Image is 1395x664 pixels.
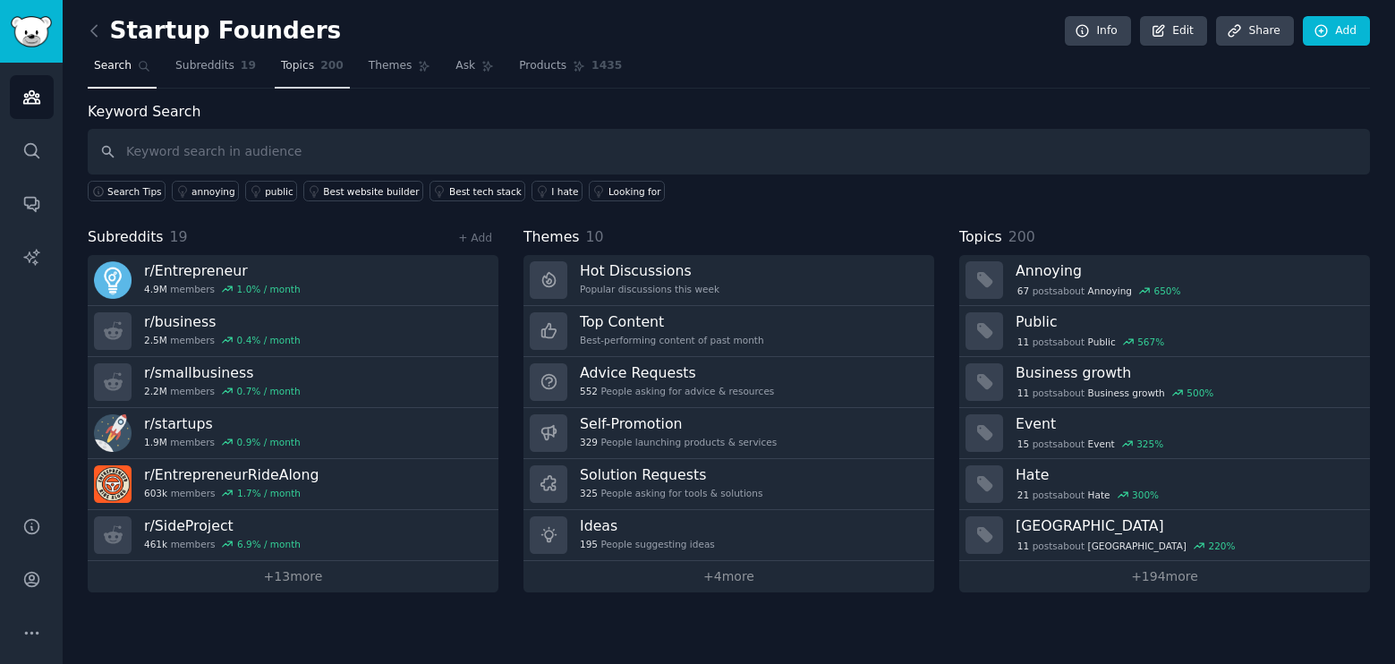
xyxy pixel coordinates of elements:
div: People asking for tools & solutions [580,487,762,499]
a: Themes [362,52,438,89]
img: EntrepreneurRideAlong [94,465,132,503]
span: Subreddits [88,226,164,249]
div: post s about [1016,334,1166,350]
div: post s about [1016,487,1161,503]
span: 2.2M [144,385,167,397]
span: Search Tips [107,185,162,198]
h3: Event [1016,414,1357,433]
div: 567 % [1137,336,1164,348]
a: Topics200 [275,52,350,89]
div: annoying [191,185,235,198]
h3: Business growth [1016,363,1357,382]
a: Annoying67postsaboutAnnoying650% [959,255,1370,306]
a: Hate21postsaboutHate300% [959,459,1370,510]
a: +13more [88,561,498,592]
div: members [144,487,319,499]
h3: Ideas [580,516,715,535]
a: +4more [523,561,934,592]
h3: r/ startups [144,414,301,433]
h3: Self-Promotion [580,414,777,433]
a: Share [1216,16,1293,47]
div: Best tech stack [449,185,522,198]
a: Looking for [589,181,665,201]
a: Search [88,52,157,89]
a: Public11postsaboutPublic567% [959,306,1370,357]
span: [GEOGRAPHIC_DATA] [1088,540,1187,552]
a: Edit [1140,16,1207,47]
h3: Advice Requests [580,363,774,382]
span: 10 [586,228,604,245]
a: annoying [172,181,239,201]
h3: Solution Requests [580,465,762,484]
h3: r/ Entrepreneur [144,261,301,280]
a: Self-Promotion329People launching products & services [523,408,934,459]
a: r/Entrepreneur4.9Mmembers1.0% / month [88,255,498,306]
div: 0.7 % / month [237,385,301,397]
span: 325 [580,487,598,499]
h3: r/ business [144,312,301,331]
input: Keyword search in audience [88,129,1370,175]
span: 552 [580,385,598,397]
span: 1.9M [144,436,167,448]
span: 19 [241,58,256,74]
a: r/SideProject461kmembers6.9% / month [88,510,498,561]
a: r/EntrepreneurRideAlong603kmembers1.7% / month [88,459,498,510]
span: Event [1088,438,1115,450]
div: Looking for [608,185,661,198]
img: startups [94,414,132,452]
label: Keyword Search [88,103,200,120]
div: Popular discussions this week [580,283,719,295]
h3: Annoying [1016,261,1357,280]
span: 11 [1017,540,1029,552]
div: 500 % [1187,387,1213,399]
a: Hot DiscussionsPopular discussions this week [523,255,934,306]
span: Themes [369,58,413,74]
span: Public [1088,336,1116,348]
a: Subreddits19 [169,52,262,89]
div: 0.9 % / month [237,436,301,448]
span: 11 [1017,336,1029,348]
div: members [144,538,301,550]
a: Info [1065,16,1131,47]
div: 6.9 % / month [237,538,301,550]
div: 220 % [1208,540,1235,552]
span: 2.5M [144,334,167,346]
div: members [144,283,301,295]
span: Topics [281,58,314,74]
div: Best website builder [323,185,419,198]
div: People asking for advice & resources [580,385,774,397]
div: 325 % [1136,438,1163,450]
span: 4.9M [144,283,167,295]
a: Top ContentBest-performing content of past month [523,306,934,357]
span: 461k [144,538,167,550]
a: Products1435 [513,52,628,89]
div: members [144,385,301,397]
h3: r/ smallbusiness [144,363,301,382]
a: r/smallbusiness2.2Mmembers0.7% / month [88,357,498,408]
a: +194more [959,561,1370,592]
a: Advice Requests552People asking for advice & resources [523,357,934,408]
h3: Public [1016,312,1357,331]
a: Event15postsaboutEvent325% [959,408,1370,459]
div: post s about [1016,283,1182,299]
img: Entrepreneur [94,261,132,299]
a: Ask [449,52,500,89]
span: 19 [170,228,188,245]
div: Best-performing content of past month [580,334,764,346]
div: 1.7 % / month [237,487,301,499]
span: 1435 [591,58,622,74]
h3: [GEOGRAPHIC_DATA] [1016,516,1357,535]
a: Solution Requests325People asking for tools & solutions [523,459,934,510]
h2: Startup Founders [88,17,341,46]
span: Hate [1088,489,1110,501]
span: Ask [455,58,475,74]
span: Annoying [1088,285,1132,297]
button: Search Tips [88,181,166,201]
span: 15 [1017,438,1029,450]
span: Subreddits [175,58,234,74]
a: + Add [458,232,492,244]
a: Business growth11postsaboutBusiness growth500% [959,357,1370,408]
span: Products [519,58,566,74]
div: 650 % [1153,285,1180,297]
div: 1.0 % / month [237,283,301,295]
